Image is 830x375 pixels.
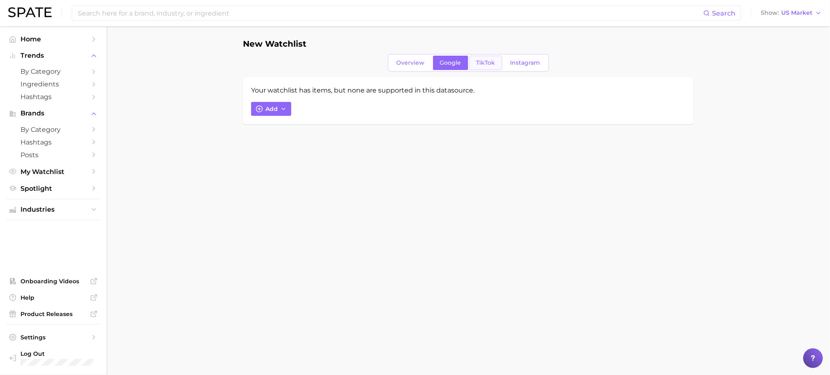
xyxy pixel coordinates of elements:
[7,275,100,287] a: Onboarding Videos
[20,126,86,133] span: by Category
[20,110,86,117] span: Brands
[20,80,86,88] span: Ingredients
[77,6,703,20] input: Search here for a brand, industry, or ingredient
[390,56,432,70] a: Overview
[7,331,100,343] a: Settings
[20,334,86,341] span: Settings
[20,278,86,285] span: Onboarding Videos
[20,68,86,75] span: by Category
[7,50,100,62] button: Trends
[7,182,100,195] a: Spotlight
[265,106,278,113] span: Add
[20,138,86,146] span: Hashtags
[20,151,86,159] span: Posts
[20,310,86,318] span: Product Releases
[510,59,540,66] span: Instagram
[7,203,100,216] button: Industries
[440,59,461,66] span: Google
[7,136,100,149] a: Hashtags
[7,165,100,178] a: My Watchlist
[243,39,306,48] h1: New Watchlist
[7,308,100,320] a: Product Releases
[433,56,468,70] a: Google
[20,294,86,301] span: Help
[20,35,86,43] span: Home
[7,33,100,45] a: Home
[20,93,86,101] span: Hashtags
[7,291,100,304] a: Help
[20,185,86,192] span: Spotlight
[7,348,100,368] a: Log out. Currently logged in with e-mail trisha.hanold@schreiberfoods.com.
[20,52,86,59] span: Trends
[7,78,100,90] a: Ingredients
[7,90,100,103] a: Hashtags
[469,56,502,70] a: TikTok
[7,107,100,120] button: Brands
[20,206,86,213] span: Industries
[397,59,425,66] span: Overview
[251,102,291,116] button: Add
[7,149,100,161] a: Posts
[8,7,52,17] img: SPATE
[7,65,100,78] a: by Category
[712,9,736,17] span: Search
[20,350,120,357] span: Log Out
[782,11,813,15] span: US Market
[476,59,495,66] span: TikTok
[761,11,779,15] span: Show
[503,56,547,70] a: Instagram
[20,168,86,176] span: My Watchlist
[759,8,824,18] button: ShowUS Market
[7,123,100,136] a: by Category
[251,86,497,95] div: Your watchlist has items, but none are supported in this datasource.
